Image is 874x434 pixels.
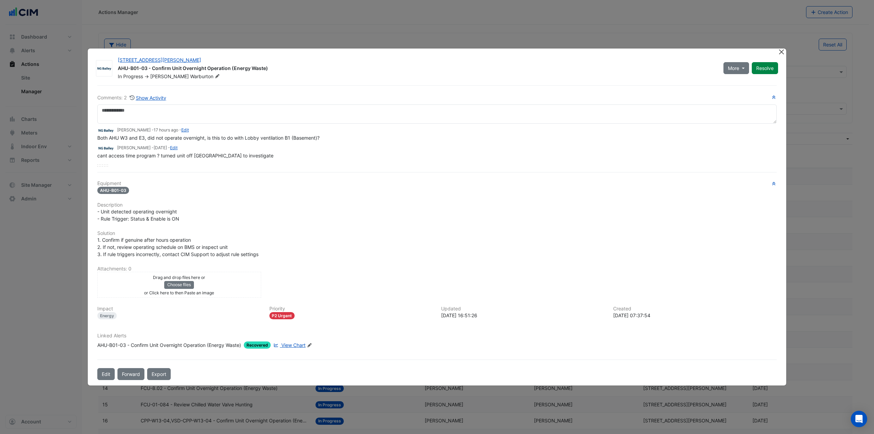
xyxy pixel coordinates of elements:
span: -> [144,73,149,79]
a: [STREET_ADDRESS][PERSON_NAME] [118,57,201,63]
div: AHU-B01-03 - Confirm Unit Overnight Operation (Energy Waste) [97,341,241,349]
span: Recovered [244,341,271,349]
div: [DATE] 07:37:54 [613,312,777,319]
span: Both AHU W3 and E3, did not operate overnight, is this to do with Lobby ventilation B1 (Basement)? [97,135,320,141]
small: [PERSON_NAME] - - [117,127,189,133]
span: 2025-09-24 16:51:26 [154,127,178,132]
a: Edit [181,127,189,132]
img: NG Bailey [97,127,114,134]
span: 1. Confirm if genuine after hours operation 2. If not, review operating schedule on BMS or inspec... [97,237,258,257]
button: More [723,62,749,74]
h6: Equipment [97,181,777,186]
fa-icon: Edit Linked Alerts [307,343,312,348]
h6: Priority [269,306,433,312]
a: Edit [170,145,178,150]
h6: Linked Alerts [97,333,777,339]
button: Close [778,48,785,56]
a: View Chart [272,341,306,349]
h6: Description [97,202,777,208]
span: [PERSON_NAME] [150,73,189,79]
div: [DATE] 16:51:26 [441,312,605,319]
button: Show Activity [129,94,167,102]
button: Choose files [164,281,194,289]
h6: Solution [97,230,777,236]
small: Drag and drop files here or [153,275,205,280]
button: Resolve [752,62,778,74]
span: In Progress [118,73,143,79]
div: P2 Urgent [269,312,295,319]
button: Edit [97,368,115,380]
span: Warburton [190,73,221,80]
h6: Updated [441,306,605,312]
h6: Created [613,306,777,312]
button: Forward [117,368,144,380]
span: View Chart [281,342,306,348]
div: Open Intercom Messenger [851,411,867,427]
img: NG Bailey [97,144,114,152]
small: [PERSON_NAME] - - [117,145,178,151]
small: or Click here to then Paste an image [144,290,214,295]
div: Energy [97,312,117,319]
span: cant access time program ? turned unit off [GEOGRAPHIC_DATA] to investigate [97,153,273,158]
span: 2025-09-12 09:26:59 [154,145,167,150]
div: AHU-B01-03 - Confirm Unit Overnight Operation (Energy Waste) [118,65,715,73]
h6: Attachments: 0 [97,266,777,272]
span: AHU-B01-03 [97,187,129,194]
a: Export [147,368,171,380]
h6: Impact [97,306,261,312]
img: NG Bailey [96,65,112,72]
span: - Unit detected operating overnight - Rule Trigger: Status & Enable is ON [97,209,179,222]
div: Comments: 2 [97,94,167,102]
span: More [728,65,739,72]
